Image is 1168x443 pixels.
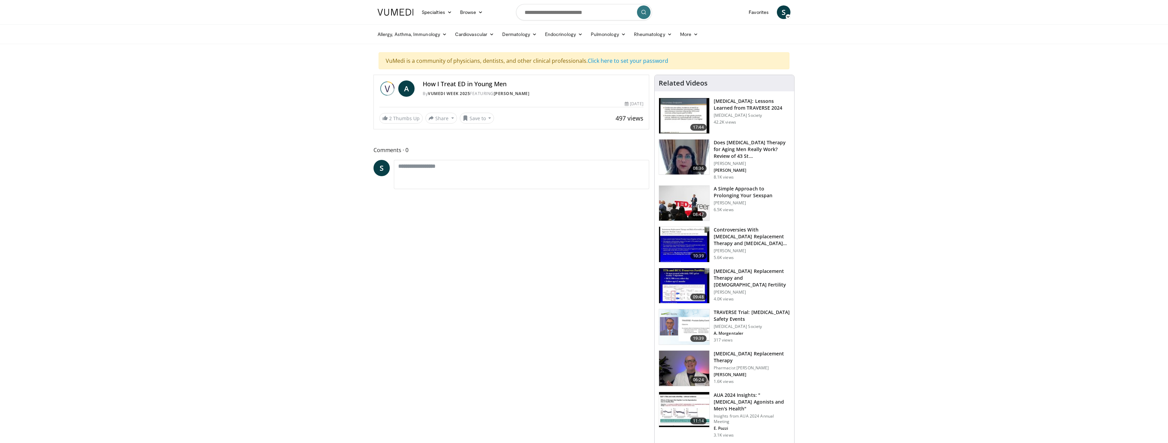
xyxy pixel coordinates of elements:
[428,91,470,96] a: Vumedi Week 2025
[676,27,702,41] a: More
[389,115,392,122] span: 2
[714,268,790,288] h3: [MEDICAL_DATA] Replacement Therapy and [DEMOGRAPHIC_DATA] Fertility
[690,124,707,131] span: 17:44
[690,253,707,259] span: 10:39
[659,140,709,175] img: 4d4bce34-7cbb-4531-8d0c-5308a71d9d6c.150x105_q85_crop-smart_upscale.jpg
[379,80,396,97] img: Vumedi Week 2025
[714,324,790,329] p: [MEDICAL_DATA] Society
[714,200,790,206] p: [PERSON_NAME]
[777,5,790,19] a: S
[625,101,643,107] div: [DATE]
[659,309,790,345] a: 19:39 TRAVERSE Trial: [MEDICAL_DATA] Safety Events [MEDICAL_DATA] Society A. Morgentaler 317 views
[659,98,709,133] img: 1317c62a-2f0d-4360-bee0-b1bff80fed3c.150x105_q85_crop-smart_upscale.jpg
[425,113,457,124] button: Share
[714,139,790,160] h3: Does [MEDICAL_DATA] Therapy for Aging Men Really Work? Review of 43 St…
[714,296,734,302] p: 4.0K views
[588,57,668,64] a: Click here to set your password
[714,248,790,254] p: [PERSON_NAME]
[690,211,707,218] span: 08:47
[714,185,790,199] h3: A Simple Approach to Prolonging Your Sexspan
[690,335,707,342] span: 19:39
[378,9,414,16] img: VuMedi Logo
[659,79,708,87] h4: Related Videos
[714,309,790,322] h3: TRAVERSE Trial: [MEDICAL_DATA] Safety Events
[714,372,790,377] p: [PERSON_NAME]
[659,351,709,386] img: e23de6d5-b3cf-4de1-8780-c4eec047bbc0.150x105_q85_crop-smart_upscale.jpg
[659,392,790,438] a: 11:14 AUA 2024 Insights: " [MEDICAL_DATA] Agonists and Men's Health" Insights from AUA 2024 Annua...
[379,52,789,69] div: VuMedi is a community of physicians, dentists, and other clinical professionals.
[423,80,643,88] h4: How I Treat ED in Young Men
[690,376,707,383] span: 06:24
[714,337,733,343] p: 317 views
[714,379,734,384] p: 1.6K views
[373,160,390,176] a: S
[379,113,423,124] a: 2 Thumbs Up
[714,432,734,438] p: 3.1K views
[714,119,736,125] p: 42.2K views
[616,114,643,122] span: 497 views
[714,113,790,118] p: [MEDICAL_DATA] Society
[659,226,790,262] a: 10:39 Controversies With [MEDICAL_DATA] Replacement Therapy and [MEDICAL_DATA] Can… [PERSON_NAME]...
[587,27,630,41] a: Pulmonology
[714,226,790,247] h3: Controversies With [MEDICAL_DATA] Replacement Therapy and [MEDICAL_DATA] Can…
[541,27,587,41] a: Endocrinology
[659,227,709,262] img: 418933e4-fe1c-4c2e-be56-3ce3ec8efa3b.150x105_q85_crop-smart_upscale.jpg
[714,392,790,412] h3: AUA 2024 Insights: " [MEDICAL_DATA] Agonists and Men's Health"
[745,5,773,19] a: Favorites
[456,5,487,19] a: Browse
[373,146,649,154] span: Comments 0
[418,5,456,19] a: Specialties
[659,186,709,221] img: c4bd4661-e278-4c34-863c-57c104f39734.150x105_q85_crop-smart_upscale.jpg
[373,27,451,41] a: Allergy, Asthma, Immunology
[659,392,709,427] img: 4d022421-20df-4b46-86b4-3f7edf7cbfde.150x105_q85_crop-smart_upscale.jpg
[398,80,415,97] a: A
[659,309,709,345] img: 9812f22f-d817-4923-ae6c-a42f6b8f1c21.png.150x105_q85_crop-smart_upscale.png
[714,174,734,180] p: 8.1K views
[659,139,790,180] a: 08:36 Does [MEDICAL_DATA] Therapy for Aging Men Really Work? Review of 43 St… [PERSON_NAME] [PERS...
[714,365,790,371] p: Pharmacist [PERSON_NAME]
[690,418,707,424] span: 11:14
[714,161,790,166] p: [PERSON_NAME]
[714,98,790,111] h3: [MEDICAL_DATA]: Lessons Learned from TRAVERSE 2024
[460,113,494,124] button: Save to
[630,27,676,41] a: Rheumatology
[714,168,790,173] p: [PERSON_NAME]
[714,331,790,336] p: A. Morgentaler
[659,268,790,304] a: 09:48 [MEDICAL_DATA] Replacement Therapy and [DEMOGRAPHIC_DATA] Fertility [PERSON_NAME] 4.0K views
[659,98,790,134] a: 17:44 [MEDICAL_DATA]: Lessons Learned from TRAVERSE 2024 [MEDICAL_DATA] Society 42.2K views
[714,290,790,295] p: [PERSON_NAME]
[659,185,790,221] a: 08:47 A Simple Approach to Prolonging Your Sexspan [PERSON_NAME] 6.5K views
[494,91,530,96] a: [PERSON_NAME]
[423,91,643,97] div: By FEATURING
[714,426,790,431] p: E. Pozzi
[714,255,734,260] p: 5.6K views
[714,413,790,424] p: Insights from AUA 2024 Annual Meeting
[714,350,790,364] h3: [MEDICAL_DATA] Replacement Therapy
[659,268,709,303] img: 58e29ddd-d015-4cd9-bf96-f28e303b730c.150x105_q85_crop-smart_upscale.jpg
[516,4,652,20] input: Search topics, interventions
[690,294,707,300] span: 09:48
[451,27,498,41] a: Cardiovascular
[659,350,790,386] a: 06:24 [MEDICAL_DATA] Replacement Therapy Pharmacist [PERSON_NAME] [PERSON_NAME] 1.6K views
[498,27,541,41] a: Dermatology
[690,165,707,172] span: 08:36
[714,207,734,213] p: 6.5K views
